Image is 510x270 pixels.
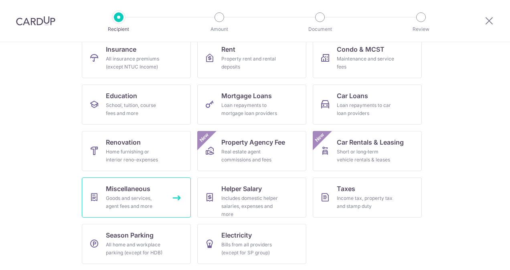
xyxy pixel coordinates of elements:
[221,101,279,117] div: Loan repayments to mortgage loan providers
[89,25,148,33] p: Recipient
[221,44,235,54] span: Rent
[190,25,249,33] p: Amount
[337,55,395,71] div: Maintenance and service fees
[106,137,141,147] span: Renovation
[337,148,395,164] div: Short or long‑term vehicle rentals & leases
[337,184,355,193] span: Taxes
[106,148,164,164] div: Home furnishing or interior reno-expenses
[221,194,279,218] div: Includes domestic helper salaries, expenses and more
[313,131,326,144] span: New
[197,85,306,125] a: Mortgage LoansLoan repayments to mortgage loan providers
[106,91,137,101] span: Education
[197,177,306,218] a: Helper SalaryIncludes domestic helper salaries, expenses and more
[313,177,422,218] a: TaxesIncome tax, property tax and stamp duty
[290,25,350,33] p: Document
[221,91,272,101] span: Mortgage Loans
[337,44,385,54] span: Condo & MCST
[106,194,164,210] div: Goods and services, agent fees and more
[337,194,395,210] div: Income tax, property tax and stamp duty
[82,85,191,125] a: EducationSchool, tuition, course fees and more
[106,44,136,54] span: Insurance
[221,230,252,240] span: Electricity
[337,101,395,117] div: Loan repayments to car loan providers
[197,38,306,78] a: RentProperty rent and rental deposits
[221,148,279,164] div: Real estate agent commissions and fees
[313,131,422,171] a: Car Rentals & LeasingShort or long‑term vehicle rentals & leasesNew
[337,91,368,101] span: Car Loans
[221,55,279,71] div: Property rent and rental deposits
[82,131,191,171] a: RenovationHome furnishing or interior reno-expenses
[337,137,404,147] span: Car Rentals & Leasing
[197,131,306,171] a: Property Agency FeeReal estate agent commissions and feesNew
[313,38,422,78] a: Condo & MCSTMaintenance and service fees
[106,55,164,71] div: All insurance premiums (except NTUC Income)
[82,224,191,264] a: Season ParkingAll home and workplace parking (except for HDB)
[313,85,422,125] a: Car LoansLoan repayments to car loan providers
[221,137,285,147] span: Property Agency Fee
[221,184,262,193] span: Helper Salary
[197,224,306,264] a: ElectricityBills from all providers (except for SP group)
[106,241,164,257] div: All home and workplace parking (except for HDB)
[106,230,154,240] span: Season Parking
[82,177,191,218] a: MiscellaneousGoods and services, agent fees and more
[82,38,191,78] a: InsuranceAll insurance premiums (except NTUC Income)
[106,101,164,117] div: School, tuition, course fees and more
[391,25,451,33] p: Review
[106,184,150,193] span: Miscellaneous
[198,131,211,144] span: New
[221,241,279,257] div: Bills from all providers (except for SP group)
[16,16,55,26] img: CardUp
